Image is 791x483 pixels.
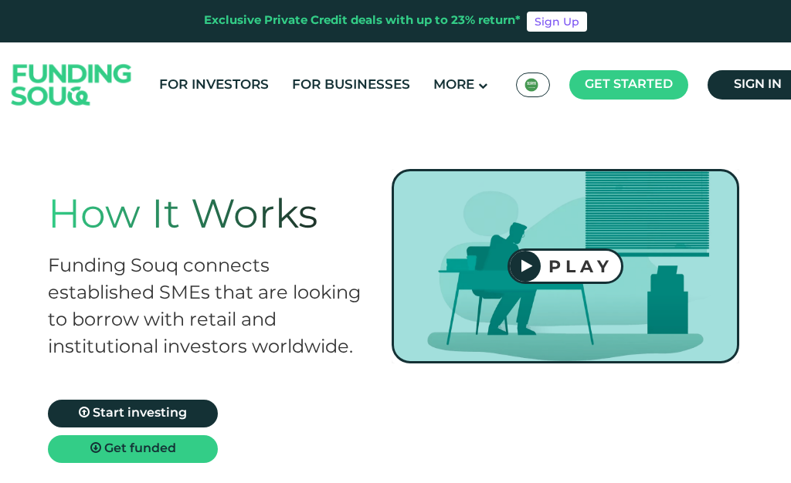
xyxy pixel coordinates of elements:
[48,253,361,361] h2: Funding Souq connects established SMEs that are looking to borrow with retail and institutional i...
[508,248,623,284] button: PLAY
[155,73,273,98] a: For Investors
[204,12,521,30] div: Exclusive Private Credit deals with up to 23% return*
[104,443,176,454] span: Get funded
[527,12,587,32] a: Sign Up
[541,256,621,277] div: PLAY
[525,78,538,92] img: SA Flag
[288,73,414,98] a: For Businesses
[734,79,782,90] span: Sign in
[93,407,187,419] span: Start investing
[48,435,218,463] a: Get funded
[48,193,361,241] h1: How It Works
[433,79,474,92] span: More
[48,400,218,427] a: Start investing
[585,79,673,90] span: Get started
